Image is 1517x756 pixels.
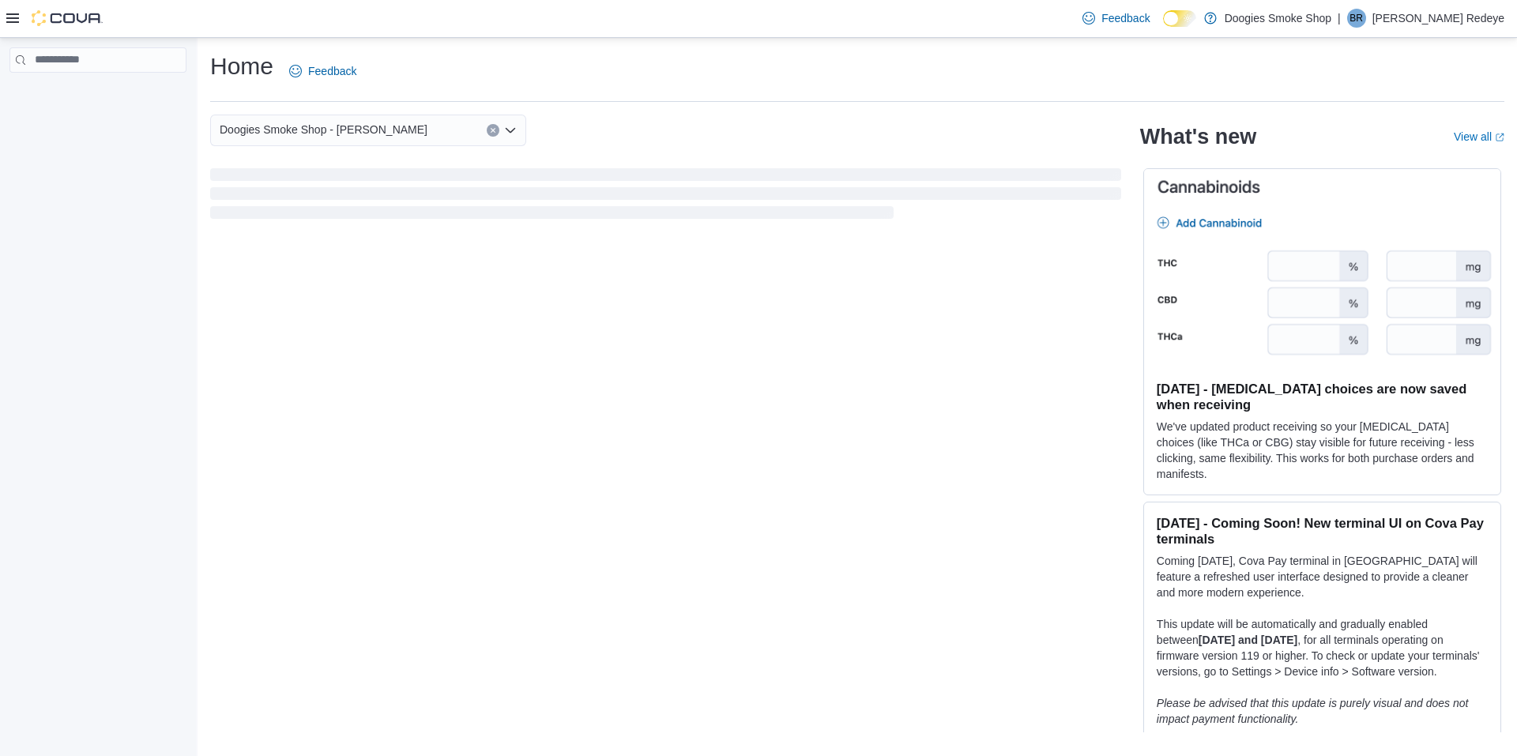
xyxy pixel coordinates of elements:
img: Cova [32,10,103,26]
em: Please be advised that this update is purely visual and does not impact payment functionality. [1157,697,1469,725]
h1: Home [210,51,273,82]
button: Open list of options [504,124,517,137]
span: Loading [210,171,1121,222]
input: Dark Mode [1163,10,1196,27]
h2: What's new [1140,124,1256,149]
p: Doogies Smoke Shop [1225,9,1331,28]
p: This update will be automatically and gradually enabled between , for all terminals operating on ... [1157,616,1488,679]
div: Barb Redeye [1347,9,1366,28]
svg: External link [1495,133,1504,142]
span: Dark Mode [1163,27,1164,28]
nav: Complex example [9,76,186,114]
a: View allExternal link [1454,130,1504,143]
p: [PERSON_NAME] Redeye [1372,9,1504,28]
p: | [1338,9,1341,28]
strong: [DATE] and [DATE] [1199,634,1297,646]
span: Feedback [308,63,356,79]
a: Feedback [283,55,363,87]
h3: [DATE] - Coming Soon! New terminal UI on Cova Pay terminals [1157,515,1488,547]
button: Clear input [487,124,499,137]
span: Doogies Smoke Shop - [PERSON_NAME] [220,120,427,139]
a: Feedback [1076,2,1156,34]
h3: [DATE] - [MEDICAL_DATA] choices are now saved when receiving [1157,381,1488,412]
span: BR [1349,9,1363,28]
p: We've updated product receiving so your [MEDICAL_DATA] choices (like THCa or CBG) stay visible fo... [1157,419,1488,482]
span: Feedback [1101,10,1150,26]
p: Coming [DATE], Cova Pay terminal in [GEOGRAPHIC_DATA] will feature a refreshed user interface des... [1157,553,1488,600]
